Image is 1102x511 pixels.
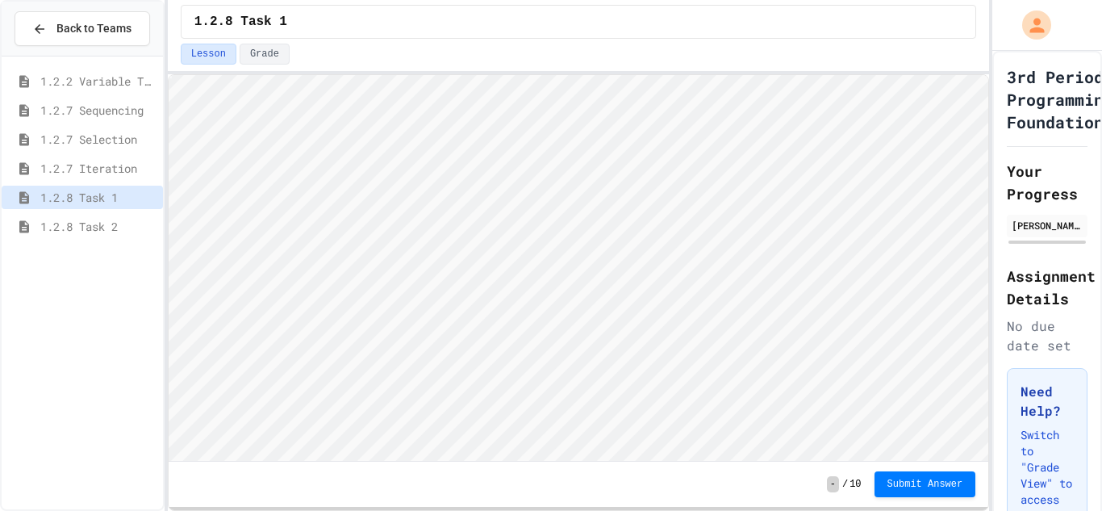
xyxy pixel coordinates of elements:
[849,478,861,491] span: 10
[40,73,157,90] span: 1.2.2 Variable Types
[169,75,989,461] iframe: Snap! Programming Environment
[40,218,157,235] span: 1.2.8 Task 2
[1007,160,1087,205] h2: Your Progress
[1007,316,1087,355] div: No due date set
[194,12,287,31] span: 1.2.8 Task 1
[887,478,963,491] span: Submit Answer
[40,189,157,206] span: 1.2.8 Task 1
[1007,265,1087,310] h2: Assignment Details
[875,471,976,497] button: Submit Answer
[56,20,131,37] span: Back to Teams
[1012,218,1083,232] div: [PERSON_NAME]
[40,131,157,148] span: 1.2.7 Selection
[240,44,290,65] button: Grade
[1005,6,1055,44] div: My Account
[181,44,236,65] button: Lesson
[15,11,150,46] button: Back to Teams
[842,478,848,491] span: /
[40,160,157,177] span: 1.2.7 Iteration
[40,102,157,119] span: 1.2.7 Sequencing
[827,476,839,492] span: -
[1021,382,1074,421] h3: Need Help?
